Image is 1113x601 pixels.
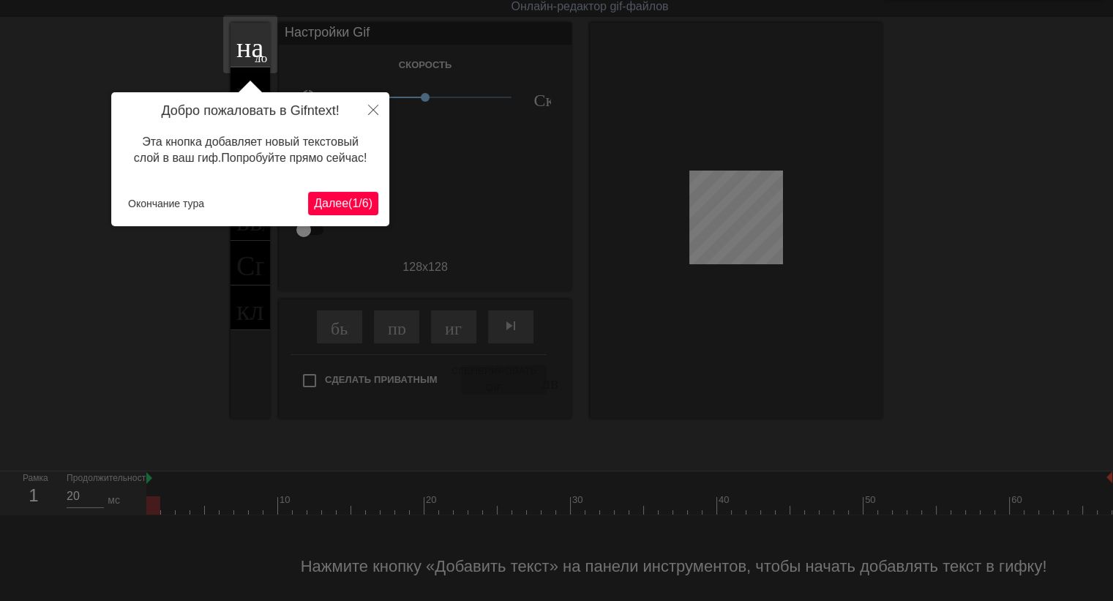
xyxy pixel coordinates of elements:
[362,197,369,209] ya-tr-span: 6
[357,92,389,126] button: Закрыть
[348,197,352,209] ya-tr-span: (
[352,197,359,209] ya-tr-span: 1
[221,152,367,164] ya-tr-span: Попробуйте прямо сейчас!
[122,103,378,119] h4: Добро пожаловать в Gifntext!
[359,197,361,209] ya-tr-span: /
[369,197,372,209] ya-tr-span: )
[122,193,210,214] button: Окончание тура
[308,192,378,215] button: Далее
[134,135,359,164] ya-tr-span: Эта кнопка добавляет новый текстовый слой в ваш гиф.
[314,197,348,209] ya-tr-span: Далее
